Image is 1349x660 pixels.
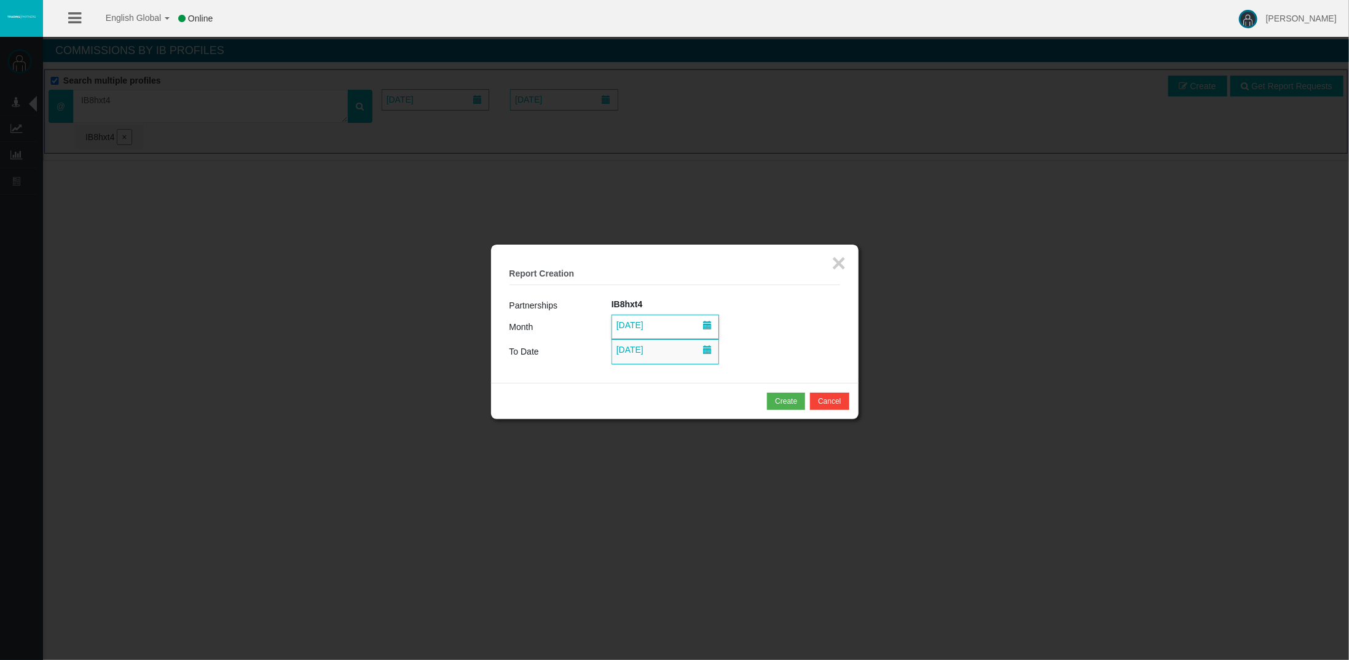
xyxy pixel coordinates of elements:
span: [PERSON_NAME] [1266,14,1337,23]
button: Create [767,393,805,410]
b: Report Creation [509,269,575,278]
td: Partnerships [509,297,612,315]
td: To Date [509,339,612,364]
div: Create [775,396,797,407]
label: IB8hxt4 [612,297,643,312]
span: [DATE] [613,316,647,334]
td: Month [509,315,612,340]
span: Online [188,14,213,23]
img: logo.svg [6,14,37,19]
span: English Global [90,13,161,23]
span: [DATE] [613,341,647,358]
img: user-image [1239,10,1257,28]
button: × [832,251,846,275]
button: Cancel [810,393,849,410]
